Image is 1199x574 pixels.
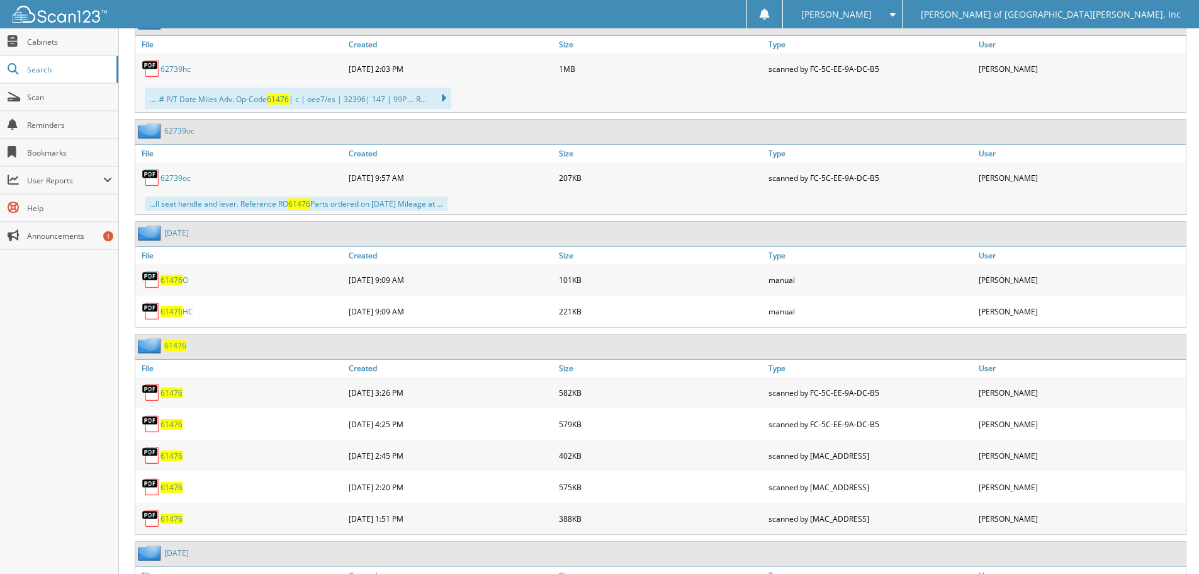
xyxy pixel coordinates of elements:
div: [DATE] 3:26 PM [346,380,556,405]
a: Created [346,145,556,162]
a: Size [556,36,766,53]
a: Type [765,360,976,377]
a: 61476 [160,451,183,461]
a: Created [346,360,556,377]
span: 61476 [160,306,183,317]
a: Created [346,36,556,53]
span: Cabinets [27,37,112,47]
img: PDF.png [142,446,160,465]
a: 61476 [160,387,183,398]
img: folder2.png [138,225,164,241]
a: File [135,145,346,162]
img: folder2.png [138,338,164,353]
img: scan123-logo-white.svg [13,6,107,23]
a: [DATE] [164,227,189,238]
a: 61476 [160,419,183,430]
div: ... .# P/T Date Miles Adv. Op-Code | c | oee7/es | 32396| 147 | 99P ... R... [145,88,451,109]
div: 575KB [556,474,766,500]
div: 579KB [556,411,766,437]
span: Bookmarks [27,147,112,158]
div: scanned by FC-5C-EE-9A-DC-B5 [765,56,976,81]
a: Type [765,145,976,162]
div: 402KB [556,443,766,468]
span: 61476 [288,198,310,209]
div: [PERSON_NAME] [976,443,1186,468]
img: PDF.png [142,168,160,187]
div: [DATE] 9:57 AM [346,165,556,190]
div: 221KB [556,299,766,324]
a: Type [765,36,976,53]
a: Size [556,247,766,264]
a: 61476 [160,514,183,524]
span: Search [27,64,110,75]
span: [PERSON_NAME] of [GEOGRAPHIC_DATA][PERSON_NAME], Inc [921,11,1181,18]
a: 61476O [160,275,188,285]
div: scanned by FC-5C-EE-9A-DC-B5 [765,411,976,437]
span: User Reports [27,175,103,186]
span: Reminders [27,120,112,130]
div: [PERSON_NAME] [976,506,1186,531]
a: File [135,247,346,264]
a: User [976,36,1186,53]
div: 207KB [556,165,766,190]
img: folder2.png [138,123,164,139]
div: 582KB [556,380,766,405]
div: [DATE] 4:25 PM [346,411,556,437]
div: [PERSON_NAME] [976,165,1186,190]
span: 61476 [160,275,183,285]
div: [PERSON_NAME] [976,411,1186,437]
img: PDF.png [142,59,160,78]
div: ...ll seat handle and lever. Reference RO Parts ordered on [DATE] Mileage at ... [145,197,448,211]
img: folder2.png [138,545,164,561]
div: [PERSON_NAME] [976,299,1186,324]
div: [DATE] 1:51 PM [346,506,556,531]
a: Size [556,145,766,162]
a: Type [765,247,976,264]
div: [DATE] 9:09 AM [346,299,556,324]
a: 61476 [160,482,183,493]
a: [DATE] [164,548,189,558]
div: 101KB [556,267,766,292]
a: File [135,360,346,377]
div: scanned by [MAC_ADDRESS] [765,506,976,531]
a: Size [556,360,766,377]
a: User [976,360,1186,377]
a: Created [346,247,556,264]
div: 1MB [556,56,766,81]
div: scanned by FC-5C-EE-9A-DC-B5 [765,380,976,405]
a: 62739hc [160,64,191,74]
div: [PERSON_NAME] [976,56,1186,81]
div: [PERSON_NAME] [976,474,1186,500]
a: 62739oc [160,173,191,183]
img: PDF.png [142,383,160,402]
a: User [976,145,1186,162]
a: 61476HC [160,306,193,317]
span: Scan [27,92,112,103]
div: 1 [103,231,113,241]
div: scanned by [MAC_ADDRESS] [765,474,976,500]
a: File [135,36,346,53]
img: PDF.png [142,478,160,497]
div: [DATE] 2:20 PM [346,474,556,500]
a: 62739oc [164,125,194,136]
img: PDF.png [142,509,160,528]
div: [PERSON_NAME] [976,267,1186,292]
div: manual [765,267,976,292]
span: Help [27,203,112,214]
img: PDF.png [142,270,160,289]
div: [DATE] 2:45 PM [346,443,556,468]
div: scanned by FC-5C-EE-9A-DC-B5 [765,165,976,190]
div: manual [765,299,976,324]
span: Announcements [27,231,112,241]
img: PDF.png [142,415,160,433]
div: [DATE] 9:09 AM [346,267,556,292]
a: 61476 [164,340,186,351]
a: User [976,247,1186,264]
div: scanned by [MAC_ADDRESS] [765,443,976,468]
